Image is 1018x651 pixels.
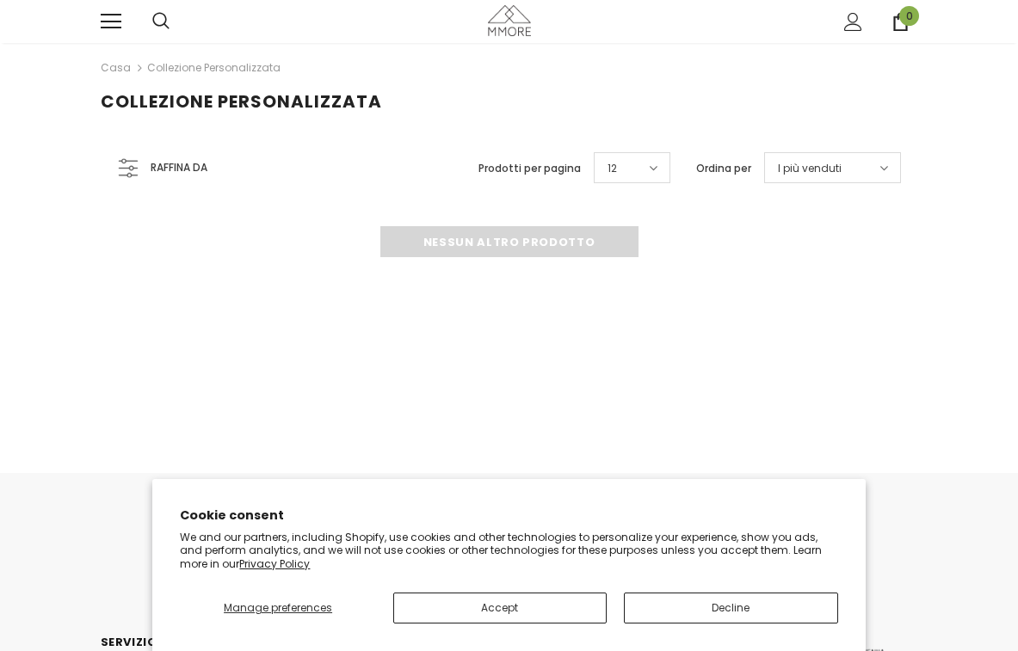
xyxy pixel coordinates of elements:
button: Accept [393,593,607,623]
a: Collezione personalizzata [147,60,281,75]
a: 0 [892,13,910,31]
button: Decline [624,593,837,623]
button: Manage preferences [180,593,375,623]
span: 12 [608,160,617,177]
span: Raffina da [151,158,207,177]
a: Privacy Policy [239,556,310,571]
a: Casa [101,58,131,78]
span: Collezione personalizzata [101,89,382,114]
label: Prodotti per pagina [478,160,581,177]
img: Casi MMORE [488,5,531,35]
span: Manage preferences [224,600,332,615]
span: Servizio clienti [101,634,208,650]
h2: Cookie consent [180,507,837,525]
p: We and our partners, including Shopify, use cookies and other technologies to personalize your ex... [180,531,837,571]
span: 0 [899,6,919,26]
span: I più venduti [778,160,842,177]
label: Ordina per [696,160,751,177]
